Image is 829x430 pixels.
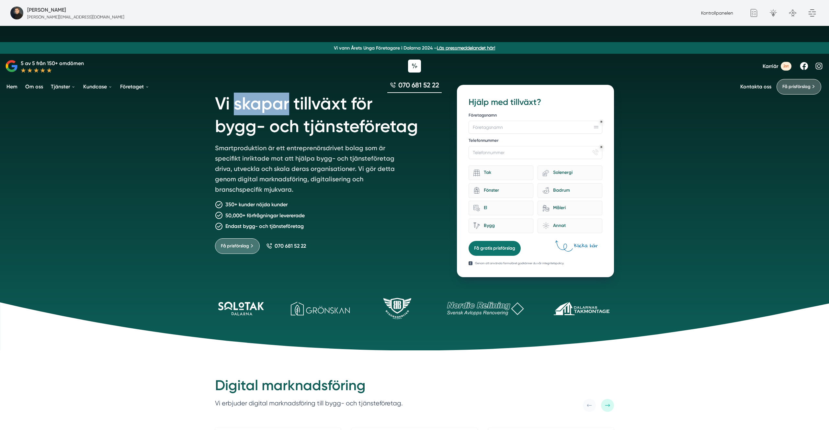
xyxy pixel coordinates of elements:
span: Få prisförslag [221,243,249,250]
a: Kontakta oss [740,84,771,90]
a: Kundcase [82,78,114,95]
div: Obligatoriskt [600,146,603,148]
a: Hem [5,78,19,95]
p: 5 av 5 från 150+ omdömen [21,59,84,67]
h2: Digital marknadsföring [215,376,403,398]
h3: Hjälp med tillväxt? [469,96,602,108]
h1: Vi skapar tillväxt för bygg- och tjänsteföretag [215,85,441,143]
a: Tjänster [50,78,77,95]
p: Vi erbjuder digital marknadsföring till bygg- och tjänsteföretag. [215,398,403,409]
p: 350+ kunder nöjda kunder [225,200,288,209]
input: Telefonnummer [469,146,602,159]
img: foretagsbild-pa-smartproduktion-ett-foretag-i-dalarnas-lan-2023.jpg [10,6,23,19]
input: Företagsnamn [469,121,602,134]
p: Genom att använda formuläret godkänner du vår integritetspolicy. [475,261,564,266]
p: [PERSON_NAME][EMAIL_ADDRESS][DOMAIN_NAME] [27,14,124,20]
span: 070 681 52 22 [398,80,439,90]
a: Om oss [24,78,44,95]
a: Kontrollpanelen [701,10,733,16]
a: Företaget [119,78,151,95]
p: 50,000+ förfrågningar levererade [225,211,305,220]
p: Endast bygg- och tjänsteföretag [225,222,304,230]
a: 070 681 52 22 [266,243,306,249]
label: Telefonnummer [469,138,602,145]
a: 070 681 52 22 [387,80,442,93]
span: 070 681 52 22 [275,243,306,249]
h5: Super Administratör [27,6,66,14]
span: Få prisförslag [782,83,811,90]
p: Smartproduktion är ett entreprenörsdrivet bolag som är specifikt inriktade mot att hjälpa bygg- o... [215,143,402,197]
p: Vi vann Årets Unga Företagare i Dalarna 2024 – [3,45,826,51]
a: Läs pressmeddelandet här! [437,45,495,51]
span: Karriär [763,63,778,69]
div: Obligatoriskt [600,120,603,123]
span: 2st [781,62,791,71]
a: Få prisförslag [777,79,821,95]
label: Företagsnamn [469,112,602,119]
button: Få gratis prisförslag [469,241,521,256]
a: Karriär 2st [763,62,791,71]
a: Få prisförslag [215,238,260,254]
